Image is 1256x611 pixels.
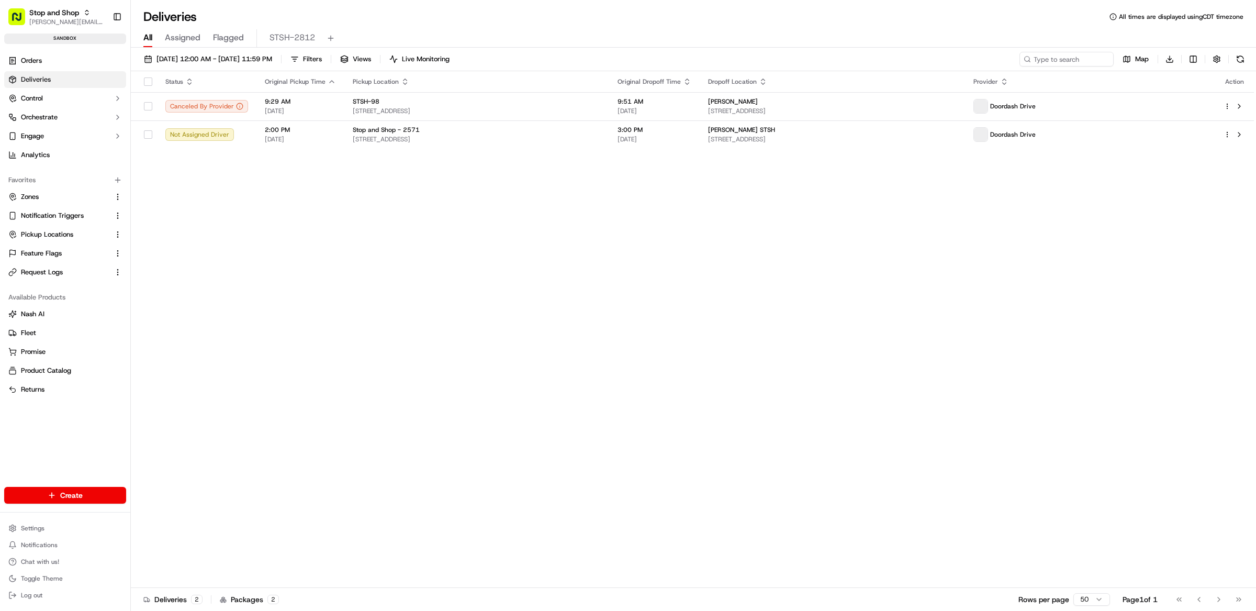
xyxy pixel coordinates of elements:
span: Chat with us! [21,558,59,566]
a: Promise [8,347,122,357]
span: Feature Flags [21,249,62,258]
button: Filters [286,52,327,66]
button: Canceled By Provider [165,100,248,113]
span: [PERSON_NAME] STSH [708,126,775,134]
div: 2 [191,595,203,604]
a: Request Logs [8,268,109,277]
span: 9:51 AM [618,97,691,106]
button: Control [4,90,126,107]
span: [STREET_ADDRESS] [708,107,956,115]
span: Product Catalog [21,366,71,375]
span: Orchestrate [21,113,58,122]
a: Zones [8,192,109,202]
button: Notification Triggers [4,207,126,224]
div: sandbox [4,34,126,44]
span: Fleet [21,328,36,338]
button: Nash AI [4,306,126,323]
button: Pickup Locations [4,226,126,243]
span: Map [1135,54,1149,64]
span: Settings [21,524,44,532]
p: Rows per page [1018,594,1069,605]
span: [DATE] [618,135,691,143]
a: Deliveries [4,71,126,88]
span: [STREET_ADDRESS] [353,135,601,143]
span: Notifications [21,541,58,549]
button: Map [1118,52,1153,66]
div: Action [1224,77,1246,86]
span: Live Monitoring [402,54,450,64]
span: Doordash Drive [990,130,1036,139]
span: Pickup Locations [21,230,73,239]
span: Engage [21,131,44,141]
span: All times are displayed using CDT timezone [1119,13,1243,21]
button: Settings [4,521,126,536]
span: Views [353,54,371,64]
span: Toggle Theme [21,574,63,583]
span: [DATE] [265,107,336,115]
a: Feature Flags [8,249,109,258]
span: 3:00 PM [618,126,691,134]
span: Assigned [165,31,200,44]
span: 9:29 AM [265,97,336,106]
span: [DATE] 12:00 AM - [DATE] 11:59 PM [156,54,272,64]
button: Refresh [1233,52,1248,66]
button: Returns [4,381,126,398]
input: Type to search [1019,52,1114,66]
span: Nash AI [21,309,44,319]
button: [DATE] 12:00 AM - [DATE] 11:59 PM [139,52,277,66]
span: Returns [21,385,44,394]
a: Returns [8,385,122,394]
span: Notification Triggers [21,211,84,220]
span: Deliveries [21,75,51,84]
span: [PERSON_NAME] [708,97,758,106]
span: Orders [21,56,42,65]
span: Dropoff Location [708,77,757,86]
button: Toggle Theme [4,571,126,586]
span: [STREET_ADDRESS] [353,107,601,115]
div: Deliveries [143,594,203,605]
span: [DATE] [265,135,336,143]
span: Filters [303,54,322,64]
span: Create [60,490,83,501]
a: Notification Triggers [8,211,109,220]
a: Analytics [4,147,126,163]
div: 2 [267,595,279,604]
div: Page 1 of 1 [1123,594,1158,605]
button: Promise [4,343,126,360]
button: Notifications [4,538,126,552]
span: Analytics [21,150,50,160]
span: 2:00 PM [265,126,336,134]
button: Stop and Shop[PERSON_NAME][EMAIL_ADDRESS][DOMAIN_NAME] [4,4,108,29]
button: Zones [4,188,126,205]
span: Request Logs [21,268,63,277]
button: Orchestrate [4,109,126,126]
span: [DATE] [618,107,691,115]
span: Status [165,77,183,86]
span: Original Pickup Time [265,77,326,86]
span: Promise [21,347,46,357]
span: Zones [21,192,39,202]
span: Pickup Location [353,77,399,86]
button: Create [4,487,126,504]
span: All [143,31,152,44]
span: STSH-98 [353,97,379,106]
a: Pickup Locations [8,230,109,239]
div: Packages [220,594,279,605]
div: Available Products [4,289,126,306]
button: Engage [4,128,126,145]
button: [PERSON_NAME][EMAIL_ADDRESS][DOMAIN_NAME] [29,18,104,26]
span: Flagged [213,31,244,44]
button: Product Catalog [4,362,126,379]
button: Request Logs [4,264,126,281]
h1: Deliveries [143,8,197,25]
span: Control [21,94,43,103]
a: Fleet [8,328,122,338]
span: STSH-2812 [270,31,315,44]
button: Stop and Shop [29,7,79,18]
span: [STREET_ADDRESS] [708,135,956,143]
span: Stop and Shop - 2571 [353,126,420,134]
span: Doordash Drive [990,102,1036,110]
